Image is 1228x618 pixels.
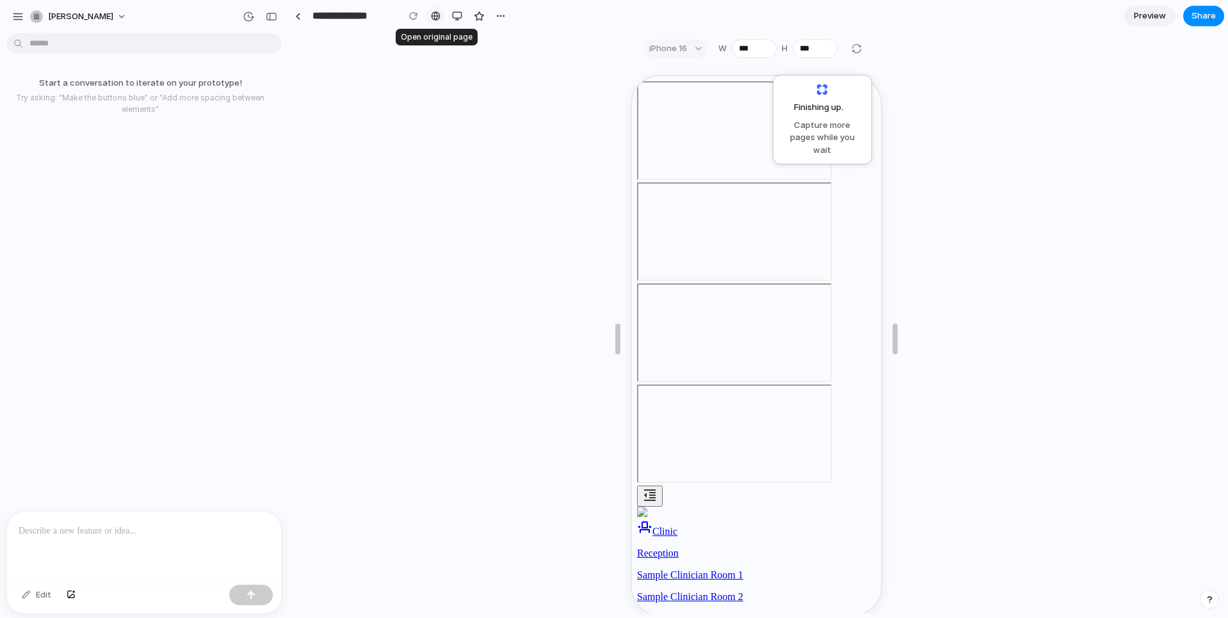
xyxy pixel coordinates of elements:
[1192,10,1216,22] span: Share
[1124,6,1175,26] a: Preview
[5,493,111,504] a: Sample Clinician Room 1
[25,6,133,27] button: [PERSON_NAME]
[5,431,15,441] img: coviu-logo.png
[5,77,275,90] p: Start a conversation to iterate on your prototype!
[5,515,111,526] a: Sample Clinician Room 2
[1134,10,1166,22] span: Preview
[20,450,45,461] span: Clinic
[1183,6,1224,26] button: Share
[396,29,478,45] div: Open original page
[5,537,111,548] a: Sample Clinician Room 3
[5,450,45,461] a: Clinic
[718,42,727,55] label: W
[784,101,843,114] span: Finishing up .
[48,10,113,23] span: [PERSON_NAME]
[5,471,47,482] a: Reception
[781,119,864,157] span: Capture more pages while you wait
[782,42,788,55] label: H
[5,92,275,115] p: Try asking: "Make the buttons blue" or "Add more spacing between elements"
